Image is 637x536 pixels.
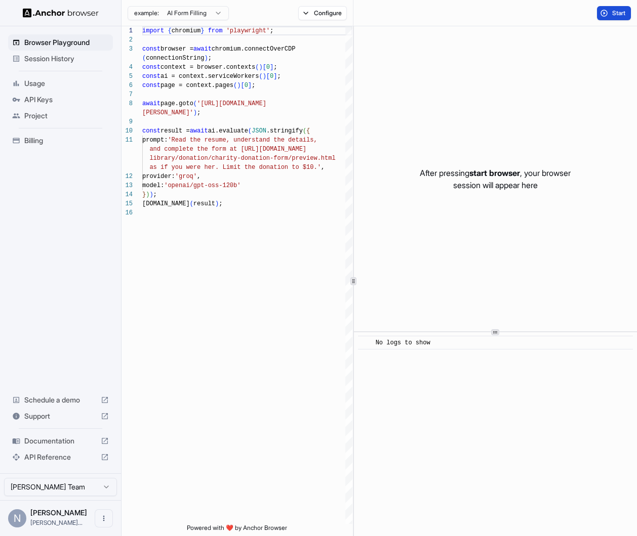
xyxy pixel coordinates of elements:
[469,168,520,178] span: start browser
[597,6,631,20] button: Start
[24,111,109,121] span: Project
[241,82,244,89] span: [
[142,137,168,144] span: prompt:
[252,127,266,135] span: JSON
[8,75,113,92] div: Usage
[122,90,133,99] div: 7
[8,509,26,527] div: N
[8,392,113,408] div: Schedule a demo
[24,411,97,421] span: Support
[197,173,201,180] span: ,
[270,27,273,34] span: ;
[146,191,149,198] span: )
[24,37,109,48] span: Browser Playground
[248,82,252,89] span: ]
[270,73,273,80] span: 0
[142,127,161,135] span: const
[122,190,133,199] div: 14
[193,100,197,107] span: (
[197,109,201,116] span: ;
[8,132,113,149] div: Billing
[306,127,310,135] span: {
[8,92,113,108] div: API Keys
[122,72,133,81] div: 5
[122,117,133,126] div: 9
[8,449,113,465] div: API Reference
[266,127,303,135] span: .stringify
[175,173,197,180] span: 'groq'
[255,64,259,71] span: (
[266,73,270,80] span: [
[266,64,270,71] span: 0
[146,55,204,62] span: connectionString
[122,99,133,108] div: 8
[193,46,212,53] span: await
[142,55,146,62] span: (
[142,182,164,189] span: model:
[149,155,332,162] span: library/donation/charity-donation-form/preview.htm
[208,127,248,135] span: ai.evaluate
[8,108,113,124] div: Project
[30,519,83,526] span: nicolemayerwork@gmail.com
[24,395,97,405] span: Schedule a demo
[252,82,255,89] span: ;
[134,9,159,17] span: example:
[122,35,133,44] div: 2
[270,64,273,71] span: ]
[204,55,208,62] span: )
[263,64,266,71] span: [
[273,64,277,71] span: ;
[263,73,266,80] span: )
[24,452,97,462] span: API Reference
[193,200,215,207] span: result
[161,46,193,53] span: browser =
[149,164,321,171] span: as if you were her. Limit the donation to $10.'
[122,126,133,136] div: 10
[164,182,241,189] span: 'openai/gpt-oss-120b'
[122,26,133,35] div: 1
[122,172,133,181] div: 12
[8,433,113,449] div: Documentation
[197,100,266,107] span: '[URL][DOMAIN_NAME]
[226,27,270,34] span: 'playwright'
[153,191,157,198] span: ;
[8,408,113,424] div: Support
[142,173,175,180] span: provider:
[190,127,208,135] span: await
[122,199,133,208] div: 15
[24,136,109,146] span: Billing
[298,6,347,20] button: Configure
[259,73,262,80] span: (
[142,27,164,34] span: import
[376,339,430,346] span: No logs to show
[233,82,237,89] span: (
[168,27,171,34] span: {
[149,191,153,198] span: )
[161,127,190,135] span: result =
[142,109,193,116] span: [PERSON_NAME]'
[122,181,133,190] div: 13
[201,27,204,34] span: }
[612,9,626,17] span: Start
[24,54,109,64] span: Session History
[142,100,161,107] span: await
[212,46,296,53] span: chromium.connectOverCDP
[248,127,252,135] span: (
[321,164,325,171] span: ,
[95,509,113,527] button: Open menu
[122,208,133,217] div: 16
[168,137,317,144] span: 'Read the resume, understand the details,
[142,73,161,80] span: const
[23,8,99,18] img: Anchor Logo
[142,82,161,89] span: const
[8,34,113,51] div: Browser Playground
[142,191,146,198] span: }
[24,78,109,88] span: Usage
[24,436,97,446] span: Documentation
[273,73,277,80] span: ]
[122,63,133,72] div: 4
[303,127,306,135] span: (
[122,136,133,145] div: 11
[8,51,113,67] div: Session History
[24,95,109,105] span: API Keys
